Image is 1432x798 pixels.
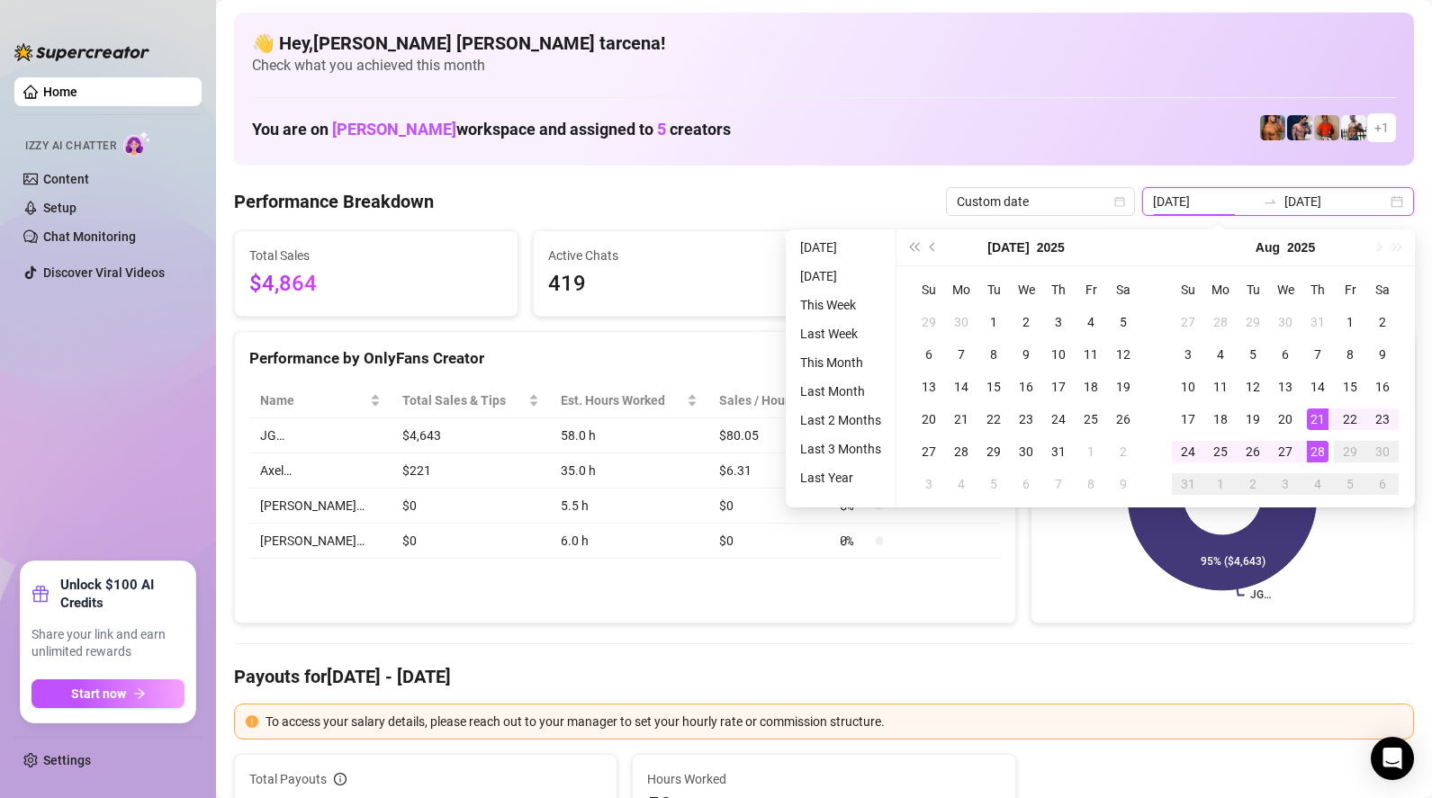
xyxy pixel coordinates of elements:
[1307,311,1328,333] div: 31
[249,267,503,301] span: $4,864
[1112,473,1134,495] div: 9
[1287,229,1315,265] button: Choose a year
[1307,441,1328,462] div: 28
[1242,408,1264,430] div: 19
[913,306,945,338] td: 2025-06-29
[1307,473,1328,495] div: 4
[983,344,1004,365] div: 8
[1177,311,1199,333] div: 27
[1269,435,1301,468] td: 2025-08-27
[1307,344,1328,365] div: 7
[246,715,258,728] span: exclamation-circle
[977,468,1010,500] td: 2025-08-05
[1366,273,1399,306] th: Sa
[1307,376,1328,398] div: 14
[252,56,1396,76] span: Check what you achieved this month
[1366,435,1399,468] td: 2025-08-30
[1237,468,1269,500] td: 2025-09-02
[1256,229,1280,265] button: Choose a month
[1334,371,1366,403] td: 2025-08-15
[647,769,1000,789] span: Hours Worked
[1204,371,1237,403] td: 2025-08-11
[1177,473,1199,495] div: 31
[719,390,803,410] span: Sales / Hour
[950,311,972,333] div: 30
[983,408,1004,430] div: 22
[1334,273,1366,306] th: Fr
[977,403,1010,435] td: 2025-07-22
[1339,311,1361,333] div: 1
[1269,468,1301,500] td: 2025-09-03
[402,390,524,410] span: Total Sales & Tips
[1204,306,1237,338] td: 2025-07-28
[1374,118,1389,138] span: + 1
[913,338,945,371] td: 2025-07-06
[945,273,977,306] th: Mo
[1339,376,1361,398] div: 15
[1307,408,1328,430] div: 21
[793,467,888,489] li: Last Year
[1242,473,1264,495] div: 2
[1204,273,1237,306] th: Mo
[1301,338,1334,371] td: 2025-08-07
[1042,435,1075,468] td: 2025-07-31
[1172,273,1204,306] th: Su
[1080,408,1102,430] div: 25
[1339,441,1361,462] div: 29
[1042,306,1075,338] td: 2025-07-03
[1237,306,1269,338] td: 2025-07-29
[1263,194,1277,209] span: swap-right
[1269,273,1301,306] th: We
[249,346,1001,371] div: Performance by OnlyFans Creator
[793,438,888,460] li: Last 3 Months
[1301,306,1334,338] td: 2025-07-31
[1048,344,1069,365] div: 10
[1037,229,1065,265] button: Choose a year
[1210,473,1231,495] div: 1
[1172,403,1204,435] td: 2025-08-17
[913,371,945,403] td: 2025-07-13
[1269,338,1301,371] td: 2025-08-06
[983,441,1004,462] div: 29
[1153,192,1256,211] input: Start date
[14,43,149,61] img: logo-BBDzfeDw.svg
[32,585,50,603] span: gift
[32,626,185,661] span: Share your link and earn unlimited rewards
[249,769,327,789] span: Total Payouts
[1366,403,1399,435] td: 2025-08-23
[43,172,89,186] a: Content
[1107,435,1139,468] td: 2025-08-02
[1274,408,1296,430] div: 20
[904,229,923,265] button: Last year (Control + left)
[1080,441,1102,462] div: 1
[913,403,945,435] td: 2025-07-20
[918,344,940,365] div: 6
[1301,371,1334,403] td: 2025-08-14
[1372,441,1393,462] div: 30
[1274,376,1296,398] div: 13
[1075,468,1107,500] td: 2025-08-08
[957,188,1124,215] span: Custom date
[133,687,146,700] span: arrow-right
[1048,408,1069,430] div: 24
[392,453,549,489] td: $221
[550,524,708,559] td: 6.0 h
[1107,403,1139,435] td: 2025-07-26
[977,273,1010,306] th: Tu
[123,130,151,157] img: AI Chatter
[266,712,1402,731] div: To access your salary details, please reach out to your manager to set your hourly rate or commis...
[1274,311,1296,333] div: 30
[1010,371,1042,403] td: 2025-07-16
[945,435,977,468] td: 2025-07-28
[1010,468,1042,500] td: 2025-08-06
[1372,408,1393,430] div: 23
[987,229,1029,265] button: Choose a month
[1366,371,1399,403] td: 2025-08-16
[249,524,392,559] td: [PERSON_NAME]…
[1048,441,1069,462] div: 31
[923,229,943,265] button: Previous month (PageUp)
[1339,344,1361,365] div: 8
[249,246,503,265] span: Total Sales
[1204,468,1237,500] td: 2025-09-01
[983,311,1004,333] div: 1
